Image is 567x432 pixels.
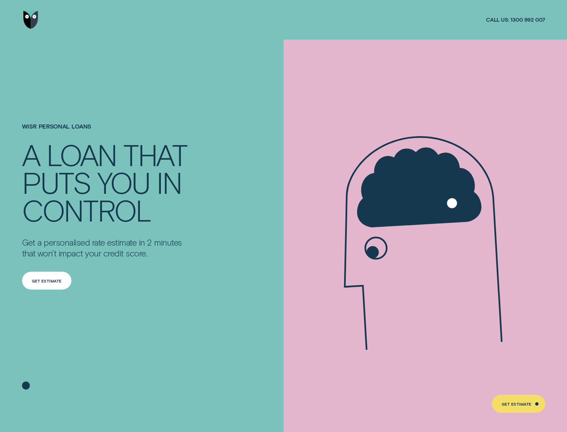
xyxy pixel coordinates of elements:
h4: A LOAN THAT PUTS YOU IN CONTROL [22,141,194,224]
h1: Wisr Personal Loans [22,123,194,141]
a: Get Estimate [22,272,71,290]
span: 1300 992 007 [510,16,545,23]
div: LOAN [46,141,117,168]
img: Wisr [23,11,38,29]
div: PUTS [22,168,90,196]
a: Get Estimate [492,395,545,413]
a: Call us:1300 992 007 [486,16,545,23]
span: Call us: [486,16,509,23]
div: Get Estimate [32,279,62,282]
div: CONTROL [22,196,151,224]
div: A [22,141,40,168]
div: IN [156,168,182,196]
div: THAT [123,141,187,168]
div: YOU [97,168,150,196]
p: Get a personalised rate estimate in 2 minutes that won't impact your credit score. [22,237,194,259]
